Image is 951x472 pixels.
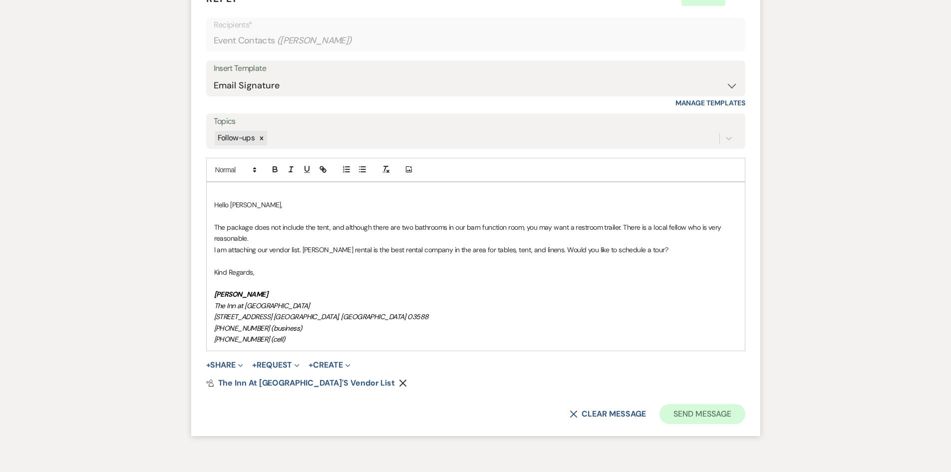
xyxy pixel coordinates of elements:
em: [STREET_ADDRESS] [GEOGRAPHIC_DATA], [GEOGRAPHIC_DATA] 03588 [214,312,429,321]
span: + [252,361,257,369]
em: [PERSON_NAME] [214,290,268,299]
em: The Inn at [GEOGRAPHIC_DATA] [214,301,310,310]
p: Kind Regards, [214,267,737,278]
label: Topics [214,114,738,129]
button: Clear message [570,410,645,418]
a: Manage Templates [675,98,745,107]
em: [PHONE_NUMBER] (business) [214,324,302,333]
div: Follow-ups [215,131,257,145]
span: The Inn at [GEOGRAPHIC_DATA]'s Vendor List [218,378,395,388]
button: Create [309,361,350,369]
p: I am attaching our vendor list. [PERSON_NAME] rental is the best rental company in the area for t... [214,244,737,255]
em: [PHONE_NUMBER] (cell) [214,335,285,344]
div: Event Contacts [214,31,738,50]
p: Hello [PERSON_NAME], [214,199,737,210]
div: Insert Template [214,61,738,76]
button: Send Message [659,404,745,424]
p: The package does not include the tent, and although there are two bathrooms in our barn function ... [214,222,737,244]
span: + [206,361,211,369]
p: Recipients* [214,18,738,31]
a: The Inn at [GEOGRAPHIC_DATA]'s Vendor List [206,379,395,387]
button: Share [206,361,244,369]
button: Request [252,361,300,369]
span: + [309,361,313,369]
span: ( [PERSON_NAME] ) [277,34,352,47]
